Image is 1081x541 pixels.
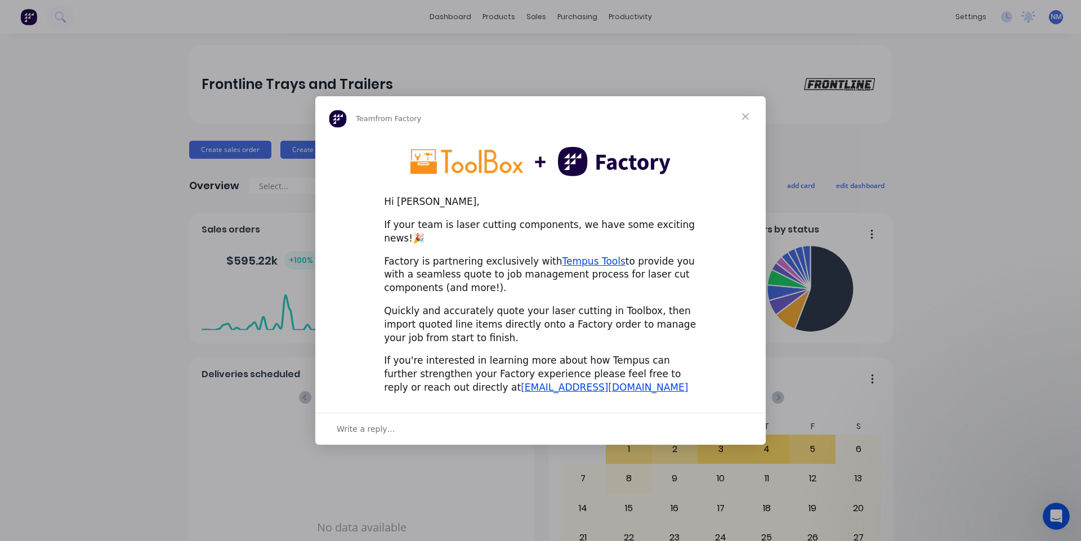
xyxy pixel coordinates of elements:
span: Close [725,96,766,137]
span: from Factory [375,114,421,123]
span: Team [356,114,375,123]
a: [EMAIL_ADDRESS][DOMAIN_NAME] [521,382,688,393]
a: Tempus Tools [562,256,626,267]
span: Write a reply… [337,422,395,436]
div: If your team is laser cutting components, we have some exciting news!🎉 [384,218,697,245]
div: Open conversation and reply [315,413,766,445]
img: Profile image for Team [329,110,347,128]
div: Factory is partnering exclusively with to provide you with a seamless quote to job management pro... [384,255,697,295]
div: Quickly and accurately quote your laser cutting in Toolbox, then import quoted line items directl... [384,305,697,345]
div: If you're interested in learning more about how Tempus can further strengthen your Factory experi... [384,354,697,394]
div: Hi [PERSON_NAME], [384,195,697,209]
